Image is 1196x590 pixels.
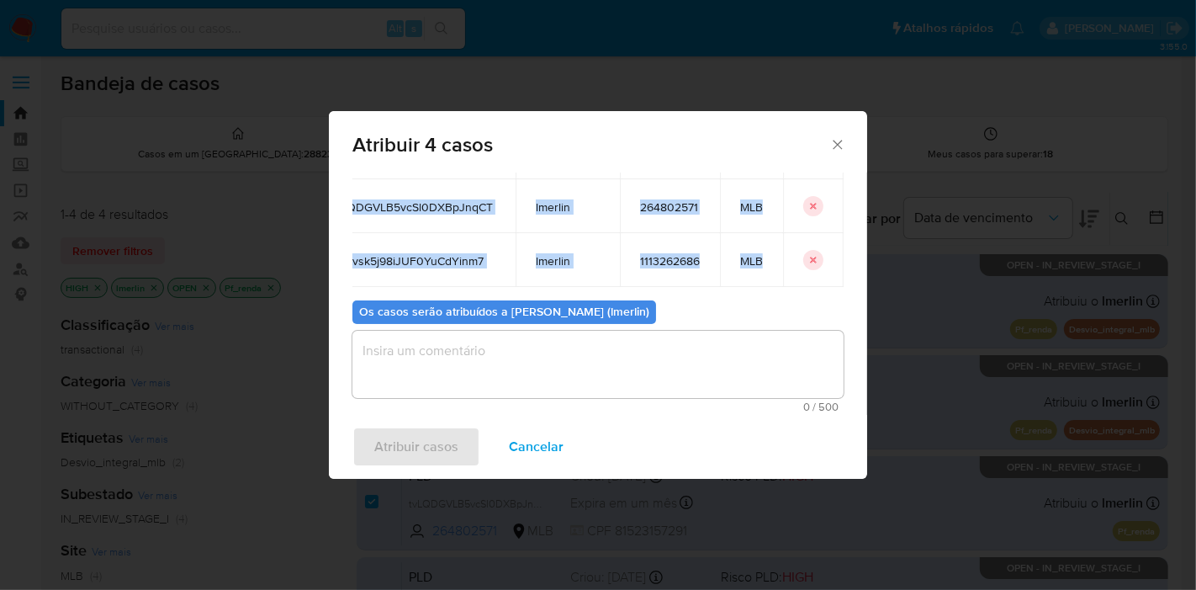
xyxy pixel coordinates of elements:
[640,253,700,268] span: 1113262686
[331,199,495,215] span: tvLQDGVLB5vcSl0DXBpJnqCT
[357,401,839,412] span: Máximo de 500 caracteres
[359,303,649,320] b: Os casos serão atribuídos a [PERSON_NAME] (lmerlin)
[487,427,585,467] button: Cancelar
[640,199,700,215] span: 264802571
[803,250,823,270] button: icon-button
[740,253,763,268] span: MLB
[352,135,829,155] span: Atribuir 4 casos
[536,253,600,268] span: lmerlin
[803,196,823,216] button: icon-button
[509,428,564,465] span: Cancelar
[829,136,844,151] button: Fechar a janela
[329,111,867,479] div: assign-modal
[331,253,495,268] span: Gukvsk5j98iJUF0YuCdYinm7
[740,199,763,215] span: MLB
[536,199,600,215] span: lmerlin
